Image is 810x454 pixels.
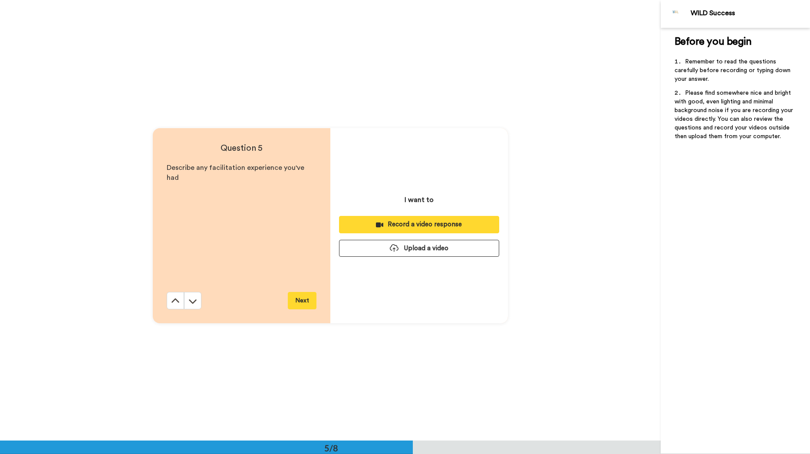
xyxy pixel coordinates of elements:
[346,220,492,229] div: Record a video response
[167,142,316,154] h4: Question 5
[675,59,792,82] span: Remember to read the questions carefully before recording or typing down your answer.
[167,164,306,181] span: Describe any facilitation experience you've had
[310,442,352,454] div: 5/8
[675,90,795,139] span: Please find somewhere nice and bright with good, even lighting and minimal background noise if yo...
[405,195,434,205] p: I want to
[288,292,316,309] button: Next
[339,240,499,257] button: Upload a video
[339,216,499,233] button: Record a video response
[691,9,810,17] div: WILD Success
[665,3,686,24] img: Profile Image
[675,36,751,47] span: Before you begin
